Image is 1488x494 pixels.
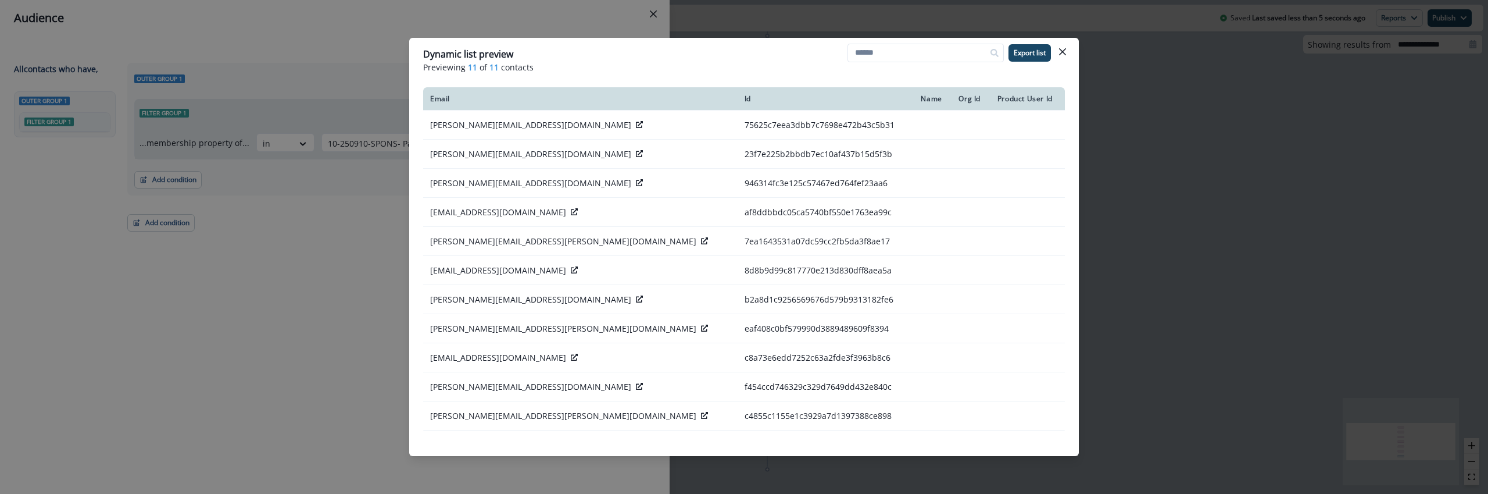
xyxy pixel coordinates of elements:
[738,198,914,227] td: af8ddbbdc05ca5740bf550e1763ea99c
[738,256,914,285] td: 8d8b9d99c817770e213d830dff8aea5a
[430,177,631,189] p: [PERSON_NAME][EMAIL_ADDRESS][DOMAIN_NAME]
[1014,49,1046,57] p: Export list
[430,381,631,393] p: [PERSON_NAME][EMAIL_ADDRESS][DOMAIN_NAME]
[430,352,566,364] p: [EMAIL_ADDRESS][DOMAIN_NAME]
[738,314,914,343] td: eaf408c0bf579990d3889489609f8394
[430,236,696,247] p: [PERSON_NAME][EMAIL_ADDRESS][PERSON_NAME][DOMAIN_NAME]
[738,343,914,372] td: c8a73e6edd7252c63a2fde3f3963b8c6
[958,94,983,104] div: Org Id
[430,265,566,276] p: [EMAIL_ADDRESS][DOMAIN_NAME]
[738,227,914,256] td: 7ea1643531a07dc59cc2fb5da3f8ae17
[430,410,696,422] p: [PERSON_NAME][EMAIL_ADDRESS][PERSON_NAME][DOMAIN_NAME]
[430,294,631,305] p: [PERSON_NAME][EMAIL_ADDRESS][DOMAIN_NAME]
[430,119,631,131] p: [PERSON_NAME][EMAIL_ADDRESS][DOMAIN_NAME]
[423,61,1065,73] p: Previewing of contacts
[430,323,696,335] p: [PERSON_NAME][EMAIL_ADDRESS][PERSON_NAME][DOMAIN_NAME]
[738,401,914,431] td: c4855c1155e1c3929a7d1397388ce898
[738,140,914,169] td: 23f7e225b2bbdb7ec10af437b15d5f3b
[423,47,513,61] p: Dynamic list preview
[745,94,907,104] div: Id
[738,285,914,314] td: b2a8d1c9256569676d579b9313182fe6
[738,111,914,140] td: 75625c7eea3dbb7c7698e472b43c5b31
[738,169,914,198] td: 946314fc3e125c57467ed764fef23aa6
[430,207,566,218] p: [EMAIL_ADDRESS][DOMAIN_NAME]
[430,94,731,104] div: Email
[489,61,499,73] span: 11
[997,94,1058,104] div: Product User Id
[1053,42,1072,61] button: Close
[430,148,631,160] p: [PERSON_NAME][EMAIL_ADDRESS][DOMAIN_NAME]
[738,372,914,401] td: f454ccd746329c329d7649dd432e840c
[468,61,477,73] span: 11
[1008,44,1051,62] button: Export list
[921,94,945,104] div: Name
